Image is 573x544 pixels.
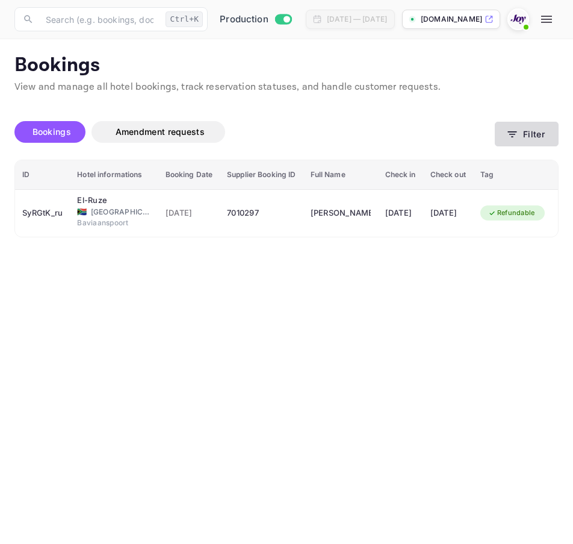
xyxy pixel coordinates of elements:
[227,204,296,223] div: 7010297
[158,160,220,190] th: Booking Date
[22,204,63,223] div: SyRGtK_ru
[116,127,205,137] span: Amendment requests
[166,11,203,27] div: Ctrl+K
[303,160,378,190] th: Full Name
[473,160,553,190] th: Tag
[70,160,158,190] th: Hotel informations
[430,204,466,223] div: [DATE]
[166,207,213,220] span: [DATE]
[220,13,268,27] span: Production
[33,127,71,137] span: Bookings
[421,14,482,25] p: [DOMAIN_NAME]
[220,160,303,190] th: Supplier Booking ID
[509,10,528,29] img: With Joy
[311,204,371,223] div: Jaco Van Zyl
[423,160,473,190] th: Check out
[215,13,296,27] div: Switch to Sandbox mode
[77,217,137,228] span: Baviaanspoort
[480,205,543,220] div: Refundable
[14,80,559,95] p: View and manage all hotel bookings, track reservation statuses, and handle customer requests.
[91,207,151,217] span: [GEOGRAPHIC_DATA]
[327,14,387,25] div: [DATE] — [DATE]
[385,204,416,223] div: [DATE]
[77,195,137,207] div: El-Ruze
[14,54,559,78] p: Bookings
[77,208,87,216] span: South Africa
[39,7,161,31] input: Search (e.g. bookings, documentation)
[495,122,559,146] button: Filter
[14,121,495,143] div: account-settings tabs
[378,160,423,190] th: Check in
[15,160,70,190] th: ID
